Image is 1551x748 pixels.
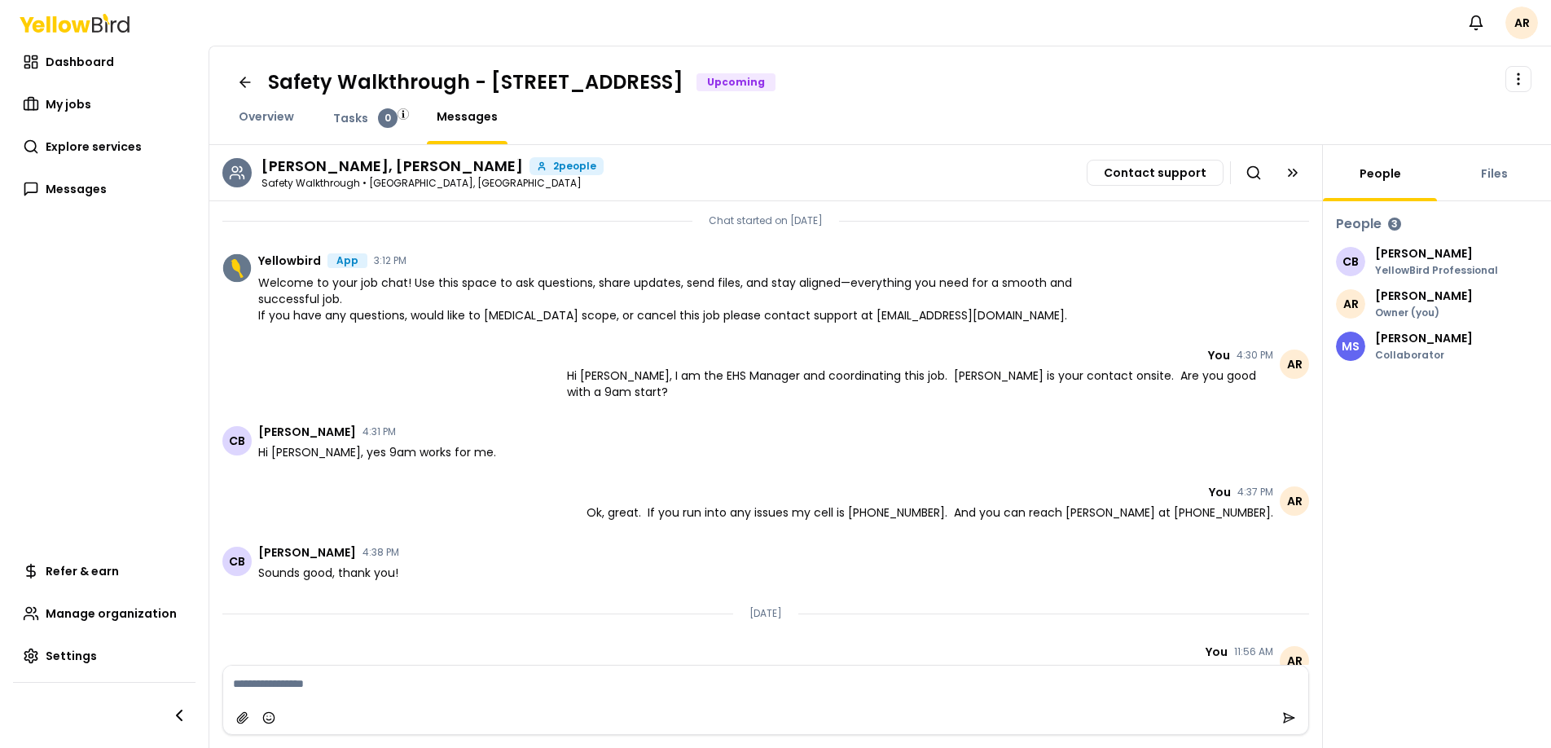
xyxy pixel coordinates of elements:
[258,444,496,460] span: Hi [PERSON_NAME], yes 9am works for me.
[222,547,252,576] span: CB
[437,108,498,125] span: Messages
[46,563,119,579] span: Refer & earn
[258,255,321,266] span: Yellowbird
[46,96,91,112] span: My jobs
[13,88,196,121] a: My jobs
[13,130,196,163] a: Explore services
[258,275,1074,323] span: Welcome to your job chat! Use this space to ask questions, share updates, send files, and stay al...
[1375,290,1473,301] p: [PERSON_NAME]
[261,159,523,174] h3: Chris Baker, Michael Schnupp
[1375,308,1473,318] p: Owner (you)
[1336,332,1365,361] span: MS
[1336,247,1365,276] span: CB
[258,547,356,558] span: [PERSON_NAME]
[1505,7,1538,39] span: AR
[1375,332,1473,344] p: [PERSON_NAME]
[587,504,1273,521] span: Ok, great. If you run into any issues my cell is [PHONE_NUMBER]. And you can reach [PERSON_NAME] ...
[709,214,823,227] p: Chat started on [DATE]
[1350,165,1411,182] a: People
[642,664,1273,713] span: Here is a link to the Google Sheet for documenting your findings for the audit [DATE]: [URL][DOMA...
[327,253,367,268] div: App
[374,256,406,266] time: 3:12 PM
[1375,266,1498,275] p: YellowBird Professional
[362,427,396,437] time: 4:31 PM
[1209,486,1231,498] span: You
[1388,218,1401,231] div: 3
[1375,248,1498,259] p: [PERSON_NAME]
[362,548,399,557] time: 4:38 PM
[333,110,368,126] span: Tasks
[1336,214,1382,234] h3: People
[1206,646,1228,658] span: You
[1471,165,1518,182] a: Files
[378,108,398,128] div: 0
[1208,350,1230,361] span: You
[13,640,196,672] a: Settings
[13,173,196,205] a: Messages
[1234,647,1273,657] time: 11:56 AM
[46,605,177,622] span: Manage organization
[261,178,604,188] p: Safety Walkthrough • [GEOGRAPHIC_DATA], [GEOGRAPHIC_DATA]
[1280,350,1309,379] span: AR
[268,69,683,95] h1: Safety Walkthrough - [STREET_ADDRESS]
[46,139,142,155] span: Explore services
[13,555,196,587] a: Refer & earn
[427,108,507,125] a: Messages
[258,565,398,581] span: Sounds good, thank you!
[46,648,97,664] span: Settings
[1375,350,1473,360] p: Collaborator
[13,597,196,630] a: Manage organization
[1280,646,1309,675] span: AR
[46,181,107,197] span: Messages
[258,426,356,438] span: [PERSON_NAME]
[749,607,782,620] p: [DATE]
[1336,289,1365,319] span: AR
[239,108,294,125] span: Overview
[46,54,114,70] span: Dashboard
[1280,486,1309,516] span: AR
[553,161,596,171] span: 2 people
[1087,160,1224,186] button: Contact support
[696,73,775,91] div: Upcoming
[209,201,1322,665] div: Chat messages
[1237,487,1273,497] time: 4:37 PM
[13,46,196,78] a: Dashboard
[222,426,252,455] span: CB
[229,108,304,125] a: Overview
[323,108,407,128] a: Tasks0
[567,367,1273,400] span: Hi [PERSON_NAME], I am the EHS Manager and coordinating this job. [PERSON_NAME] is your contact o...
[1237,350,1273,360] time: 4:30 PM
